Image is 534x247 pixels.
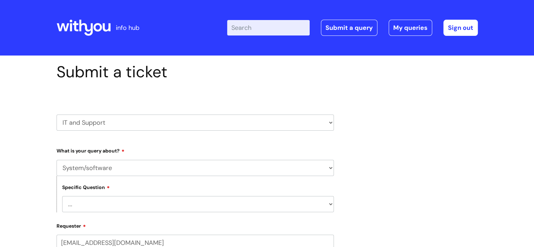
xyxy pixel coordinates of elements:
label: Specific Question [62,183,110,190]
a: Submit a query [321,20,377,36]
div: | - [227,20,478,36]
input: Search [227,20,310,35]
a: My queries [389,20,432,36]
h1: Submit a ticket [57,63,334,82]
p: info hub [116,22,139,33]
label: Requester [57,221,334,229]
a: Sign out [443,20,478,36]
label: What is your query about? [57,145,334,154]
